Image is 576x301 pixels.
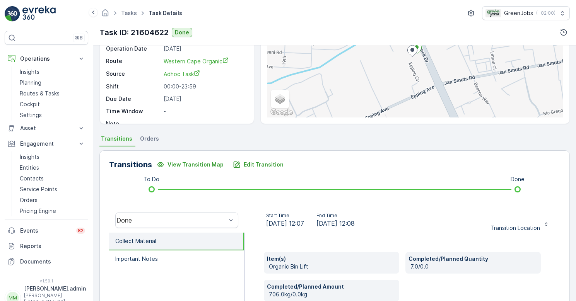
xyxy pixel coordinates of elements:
[147,9,184,17] span: Task Details
[20,242,85,250] p: Reports
[5,254,88,269] a: Documents
[482,6,570,20] button: GreenJobs(+02:00)
[5,6,20,22] img: logo
[20,196,38,204] p: Orders
[164,57,246,65] a: Western Cape Organic
[267,255,396,263] p: Item(s)
[164,71,200,77] span: Adhoc Task
[266,219,304,228] span: [DATE] 12:07
[78,228,84,234] p: 82
[20,79,41,87] p: Planning
[115,255,158,263] p: Important Notes
[164,70,246,78] a: Adhoc Task
[106,70,161,78] p: Source
[20,175,44,182] p: Contacts
[20,55,73,63] p: Operations
[17,88,88,99] a: Routes & Tasks
[106,95,161,103] p: Due Date
[17,151,88,162] a: Insights
[269,291,396,298] p: 706.0kg/0.0kg
[228,158,288,171] button: Edit Transition
[20,227,72,235] p: Events
[17,162,88,173] a: Entities
[106,107,161,115] p: Time Window
[20,153,39,161] p: Insights
[504,9,533,17] p: GreenJobs
[267,283,396,291] p: Completed/Planned Amount
[172,28,192,37] button: Done
[485,9,501,17] img: Green_Jobs_Logo.png
[20,185,57,193] p: Service Points
[491,224,540,232] p: Transition Location
[5,238,88,254] a: Reports
[20,100,40,108] p: Cockpit
[272,90,289,107] a: Layers
[22,6,56,22] img: logo_light-DOdMpM7g.png
[5,121,88,136] button: Asset
[5,136,88,151] button: Engagement
[511,175,525,183] p: Done
[408,255,538,263] p: Completed/Planned Quantity
[266,213,304,219] p: Start Time
[17,173,88,184] a: Contacts
[17,206,88,216] a: Pricing Engine
[269,107,294,117] img: Google
[17,195,88,206] a: Orders
[269,107,294,117] a: Open this area in Google Maps (opens a new window)
[115,237,156,245] p: Collect Material
[5,279,88,283] span: v 1.50.1
[101,135,132,143] span: Transitions
[164,45,246,53] p: [DATE]
[17,66,88,77] a: Insights
[121,10,137,16] a: Tasks
[164,107,246,115] p: -
[144,175,159,183] p: To Do
[20,90,60,97] p: Routes & Tasks
[106,57,161,65] p: Route
[175,29,189,36] p: Done
[17,99,88,110] a: Cockpit
[164,95,246,103] p: [DATE]
[5,223,88,238] a: Events82
[269,263,396,270] p: Organic Bin Lift
[20,111,42,119] p: Settings
[164,58,229,65] span: Western Cape Organic
[486,214,554,226] button: Transition Location
[20,258,85,265] p: Documents
[75,35,83,41] p: ⌘B
[316,219,355,228] span: [DATE] 12:08
[164,83,246,90] p: 00:00-23:59
[106,45,161,53] p: Operation Date
[106,120,161,128] p: Note
[5,51,88,66] button: Operations
[17,77,88,88] a: Planning
[17,110,88,121] a: Settings
[20,140,73,148] p: Engagement
[20,207,56,215] p: Pricing Engine
[20,68,39,76] p: Insights
[24,285,86,292] p: [PERSON_NAME].admin
[244,161,284,168] p: Edit Transition
[109,159,152,170] p: Transitions
[536,10,555,16] p: ( +02:00 )
[164,120,246,128] p: -
[168,161,224,168] p: View Transition Map
[106,83,161,90] p: Shift
[116,217,226,224] div: Done
[140,135,159,143] span: Orders
[20,124,73,132] p: Asset
[410,263,538,270] p: 7.0/0.0
[17,184,88,195] a: Service Points
[20,164,39,172] p: Entities
[152,158,228,171] button: View Transition Map
[99,27,169,38] p: Task ID: 21604622
[316,213,355,219] p: End Time
[101,12,109,18] a: Homepage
